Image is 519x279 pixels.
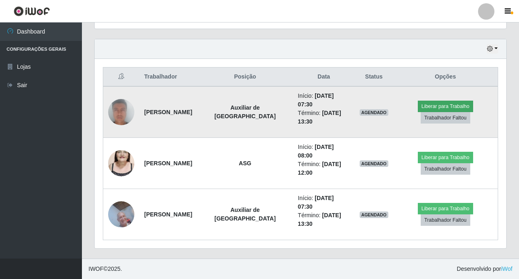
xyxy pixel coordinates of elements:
[298,160,350,177] li: Término:
[88,265,104,272] span: IWOF
[214,104,276,119] strong: Auxiliar de [GEOGRAPHIC_DATA]
[355,67,393,87] th: Status
[139,67,197,87] th: Trabalhador
[298,92,350,109] li: Início:
[360,211,388,218] span: AGENDADO
[144,160,192,166] strong: [PERSON_NAME]
[418,152,473,163] button: Liberar para Trabalho
[298,92,334,108] time: [DATE] 07:30
[144,211,192,218] strong: [PERSON_NAME]
[298,109,350,126] li: Término:
[144,109,192,115] strong: [PERSON_NAME]
[14,6,50,16] img: CoreUI Logo
[197,67,293,87] th: Posição
[293,67,355,87] th: Data
[457,265,512,273] span: Desenvolvido por
[88,265,122,273] span: © 2025 .
[393,67,498,87] th: Opções
[421,112,470,124] button: Trabalhador Faltou
[360,160,388,167] span: AGENDADO
[421,214,470,226] button: Trabalhador Faltou
[298,143,350,160] li: Início:
[418,101,473,112] button: Liberar para Trabalho
[360,109,388,116] span: AGENDADO
[298,195,334,210] time: [DATE] 07:30
[298,194,350,211] li: Início:
[108,197,134,232] img: 1753725532430.jpeg
[108,140,134,187] img: 1745854264697.jpeg
[298,144,334,159] time: [DATE] 08:00
[239,160,251,166] strong: ASG
[214,207,276,222] strong: Auxiliar de [GEOGRAPHIC_DATA]
[418,203,473,214] button: Liberar para Trabalho
[108,85,134,139] img: 1748706192585.jpeg
[298,211,350,228] li: Término:
[501,265,512,272] a: iWof
[421,163,470,175] button: Trabalhador Faltou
